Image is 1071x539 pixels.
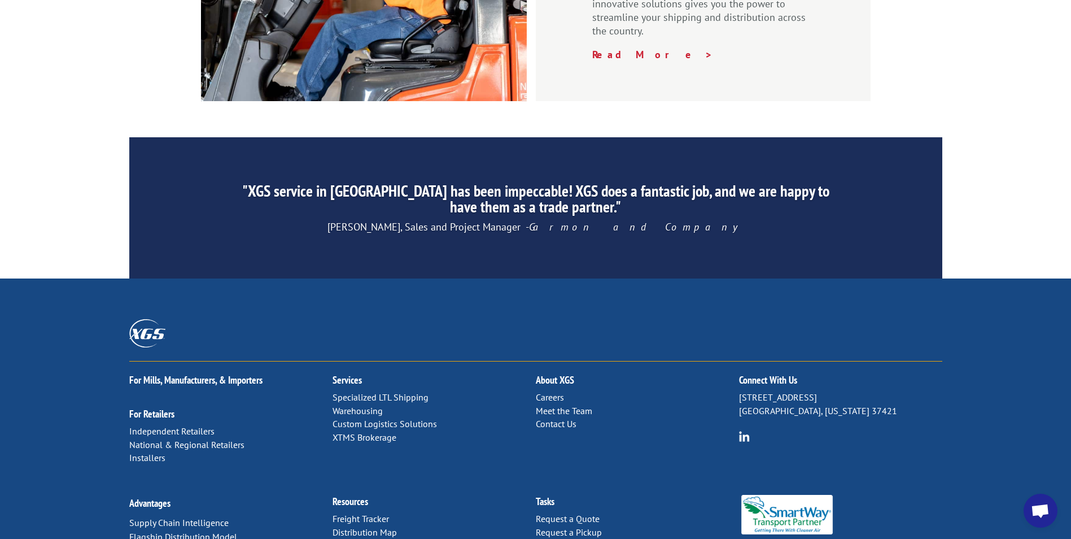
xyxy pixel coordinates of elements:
span: [PERSON_NAME], Sales and Project Manager - [327,220,744,233]
a: Distribution Map [333,527,397,538]
a: Independent Retailers [129,425,215,437]
img: Smartway_Logo [739,495,836,534]
h2: "XGS service in [GEOGRAPHIC_DATA] has been impeccable! XGS does a fantastic job, and we are happy... [235,183,836,220]
a: Advantages [129,497,171,510]
a: For Mills, Manufacturers, & Importers [129,373,263,386]
a: About XGS [536,373,574,386]
a: For Retailers [129,407,174,420]
a: Careers [536,392,564,403]
a: Request a Quote [536,513,600,524]
a: Supply Chain Intelligence [129,517,229,528]
h2: Connect With Us [739,375,942,391]
a: Resources [333,495,368,508]
a: Freight Tracker [333,513,389,524]
a: XTMS Brokerage [333,432,396,443]
a: Services [333,373,362,386]
a: Request a Pickup [536,527,602,538]
h2: Tasks [536,497,739,512]
a: National & Regional Retailers [129,439,244,450]
img: group-6 [739,431,750,442]
p: [STREET_ADDRESS] [GEOGRAPHIC_DATA], [US_STATE] 37421 [739,391,942,418]
a: Warehousing [333,405,383,416]
a: Specialized LTL Shipping [333,392,429,403]
a: Installers [129,452,165,463]
a: Read More > [592,48,713,61]
a: Custom Logistics Solutions [333,418,437,429]
a: Contact Us [536,418,576,429]
em: Garmon and Company [529,220,744,233]
div: Open chat [1024,494,1057,528]
img: XGS_Logos_ALL_2024_All_White [129,319,165,347]
a: Meet the Team [536,405,592,416]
